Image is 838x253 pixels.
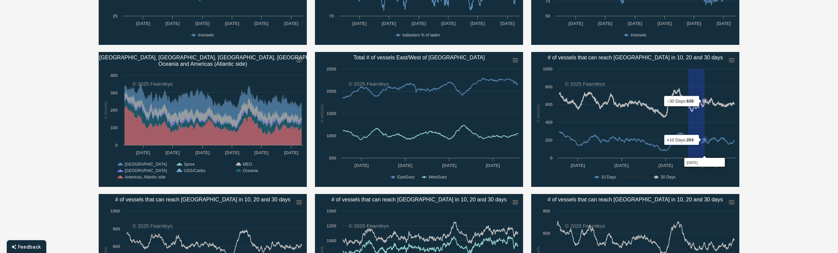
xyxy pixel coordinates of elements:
text: [DATE] [398,163,412,168]
text: [GEOGRAPHIC_DATA] [125,162,167,167]
text: # of vessels that can reach [GEOGRAPHIC_DATA] in 10, 20 and 30 days [115,197,291,203]
text: Oceania [243,168,258,173]
text: 25 [113,13,118,19]
text: [DATE] [136,150,150,155]
text: 600 [543,231,550,236]
text: # of vessels that can reach [GEOGRAPHIC_DATA] in 10, 20 and 30 days [548,55,723,61]
text: 0 [115,143,118,148]
text: [DATE] [225,150,239,155]
svg: # of vessels that can reach Santos in 10, 20 and 30 days [531,52,739,187]
text: [DATE] [195,21,209,26]
text: 800 [543,208,550,214]
text: [DATE] [381,21,396,26]
text: © 2025 Fearnleys [349,223,389,229]
text: [DATE] [195,150,209,155]
text: 100 [110,125,118,130]
text: 1500 [327,111,336,116]
text: [DATE] [571,163,585,168]
text: 400 [110,73,118,78]
text: 800 [113,226,120,231]
svg: Total # of vessels East/West of Suez [315,52,523,187]
text: #vessels [198,33,214,37]
text: [DATE] [687,21,701,26]
text: [DATE] [165,150,179,155]
text: 500 [329,156,336,161]
text: [DATE] [136,21,150,26]
text: 1250 [327,223,336,228]
text: [DATE] [598,21,612,26]
text: 10 Days: [667,137,694,142]
text: [DATE] [442,163,457,168]
text: [DATE] [165,21,179,26]
text: WestSuez [428,175,447,179]
text: [DATE] [486,163,500,168]
text: [DATE] [717,21,731,26]
text: 600 [545,102,552,107]
text: [DATE] [614,163,628,168]
tspan: ● [667,137,669,142]
text: 800 [545,84,552,89]
text: Total # of vessels East/West of [GEOGRAPHIC_DATA] [353,55,485,61]
text: 200 [545,138,552,143]
text: [DATE] [225,21,239,26]
text: # vessels [103,101,108,119]
text: # of vessels that can reach [GEOGRAPHIC_DATA] in 10, 20 and 30 days [548,197,723,203]
text: © 2025 Fearnleys [132,223,173,229]
text: 1000 [327,133,336,138]
text: [DATE] [658,21,672,26]
text: [DATE] [470,21,485,26]
text: 50 [545,13,550,19]
text: [DATE] [284,150,298,155]
text: MEG [243,162,252,167]
text: Spore [184,162,195,167]
text: 20 Days [631,175,646,179]
text: # vessels [319,104,324,122]
text: © 2025 Fearnleys [565,81,605,87]
text: [DATE] [628,21,642,26]
text: [DATE] [441,21,455,26]
text: 1000 [110,208,120,214]
text: 600 [113,244,120,249]
text: Americas, Atlantic side [125,175,166,179]
text: [DATE] [254,150,268,155]
text: 30 Days [661,175,675,179]
tspan: [DATE] [687,161,697,165]
text: 1500 [327,208,336,214]
tspan: ● [667,99,669,104]
tspan: 638 [686,99,693,104]
text: 1000 [327,238,336,243]
text: [DATE] [658,163,672,168]
text: 400 [545,120,552,125]
text: [DATE] [500,21,515,26]
text: 2500 [327,66,336,72]
text: [DATE] [284,21,298,26]
text: © 2025 Fearnleys [132,81,173,87]
text: 300 [110,90,118,95]
text: # vessels [535,104,540,122]
svg: # of vessels idle in China, Singapore, MEG, India, US/Caribs, Europe,​Oceania and Americas (Atlan... [99,52,307,187]
text: USG/Caribs [184,168,205,173]
text: EastSuez [397,175,415,179]
text: [DATE] [568,21,583,26]
text: [DATE] [254,21,268,26]
text: © 2025 Fearnleys [565,223,605,229]
text: 200 [110,108,118,113]
tspan: 204 [686,137,694,142]
text: ballasters % of laden [402,33,440,37]
text: 30 Days: [667,99,694,104]
text: # of vessels that can reach [GEOGRAPHIC_DATA] in 10, 20 and 30 days [331,197,507,203]
text: 2000 [327,89,336,94]
text: #vessels [631,33,646,37]
text: [DATE] [352,21,366,26]
text: 70 [329,13,334,19]
text: 0 [550,156,552,161]
text: [DATE] [412,21,426,26]
text: © 2025 Fearnleys [349,81,389,87]
text: 10 Days [601,175,616,179]
text: [DATE] [354,163,369,168]
text: [GEOGRAPHIC_DATA] [125,168,167,173]
text: 1000 [543,66,552,72]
